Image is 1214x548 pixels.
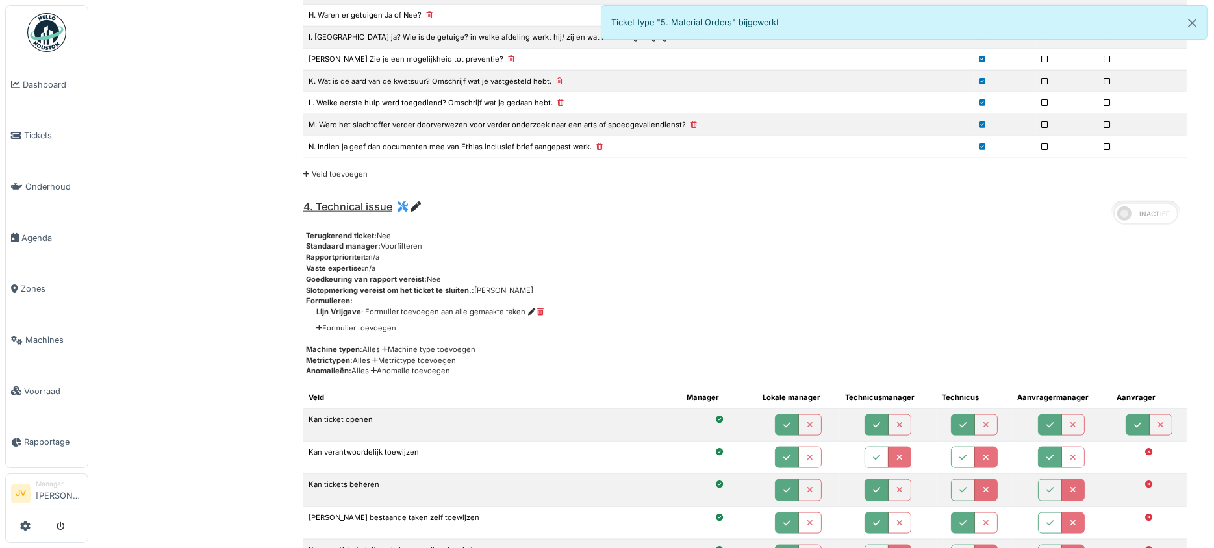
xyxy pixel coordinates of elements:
a: Machines [6,314,88,366]
span: 4. Technical issue [303,200,392,213]
span: Terugkerend ticket: [306,231,377,240]
a: Zones [6,264,88,315]
div: n/a [306,263,1187,274]
span: Vaste expertise: [306,264,364,273]
a: Tickets [6,110,88,162]
span: Rapportprioriteit: [306,253,368,262]
a: JV Manager[PERSON_NAME] [11,479,82,510]
span: Lijn Vrijgave [316,307,361,316]
th: Aanvragermanager [1012,387,1111,408]
a: Dashboard [6,59,88,110]
a: Metrictype toevoegen [370,356,456,365]
td: H. Waren er getuigen Ja of Nee? [303,5,911,27]
div: [PERSON_NAME] [306,285,1187,296]
td: N. Indien ja geef dan documenten mee van Ethias inclusief brief aangepast werk. [303,136,911,158]
th: Technicusmanager [840,387,937,408]
li: JV [11,484,31,503]
a: Formulier toevoegen [316,323,396,334]
th: Lokale manager [757,387,840,408]
span: Rapportage [24,436,82,448]
td: Kan tickets beheren [303,474,682,506]
img: Badge_color-CXgf-gQk.svg [27,13,66,52]
span: Dashboard [23,79,82,91]
span: Metrictypen: [306,356,353,365]
li: [PERSON_NAME] [36,479,82,507]
div: Manager [36,479,82,489]
td: [PERSON_NAME] Zie je een mogelijkheid tot preventie? [303,48,911,70]
div: : Formulier toevoegen aan alle gemaakte taken [316,306,525,318]
div: Nee [306,274,1187,285]
div: Voorfilteren [306,241,1187,252]
a: Anomalie toevoegen [369,366,450,375]
td: I. [GEOGRAPHIC_DATA] ja? Wie is de getuige? in welke afdeling werkt hij/ zij en wat heeft de getu... [303,27,911,49]
td: [PERSON_NAME] bestaande taken zelf toewijzen [303,506,682,539]
span: Standaard manager: [306,242,381,251]
div: Alles [306,366,1187,377]
td: Kan ticket openen [303,409,682,442]
span: Slotopmerking vereist om het ticket te sluiten.: [306,286,474,295]
a: Voorraad [6,366,88,417]
a: Rapportage [6,417,88,468]
span: Agenda [21,232,82,244]
th: Aanvrager [1111,387,1187,408]
td: L. Welke eerste hulp werd toegediend? Omschrijf wat je gedaan hebt. [303,92,911,114]
span: Voorraad [24,385,82,397]
span: Goedkeuring van rapport vereist: [306,275,427,284]
th: Technicus [937,387,1012,408]
span: Onderhoud [25,181,82,193]
a: Machine type toevoegen [380,345,475,354]
div: Ticket type "5. Material Orders" bijgewerkt [601,5,1208,40]
span: Formulieren: [306,296,353,305]
span: Zones [21,282,82,295]
span: Machines [25,334,82,346]
div: Nee [306,230,1187,242]
span: Tickets [24,129,82,142]
td: M. Werd het slachtoffer verder doorverwezen voor verder onderzoek naar een arts of spoedgevallend... [303,114,911,136]
td: Kan verantwoordelijk toewijzen [303,442,682,474]
a: Agenda [6,212,88,264]
div: n/a [306,252,1187,263]
span: Machine typen: [306,345,362,354]
th: Veld [303,387,682,408]
a: Onderhoud [6,161,88,212]
div: Alles [306,355,1187,366]
button: Close [1178,6,1207,40]
a: Veld toevoegen [303,169,368,179]
th: Manager [681,387,757,408]
td: K. Wat is de aard van de kwetsuur? Omschrijf wat je vastgesteld hebt. [303,70,911,92]
span: Anomalieën: [306,366,351,375]
div: Alles [306,344,1187,355]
